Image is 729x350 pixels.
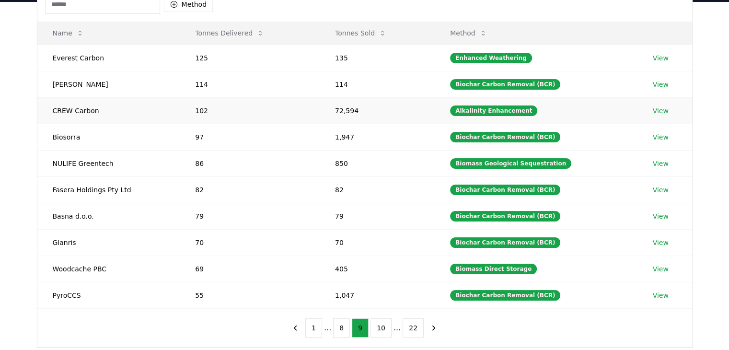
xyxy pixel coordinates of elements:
[45,23,92,43] button: Name
[450,185,560,195] div: Biochar Carbon Removal (BCR)
[442,23,495,43] button: Method
[37,124,180,150] td: Biosorra
[37,229,180,256] td: Glanris
[180,256,320,282] td: 69
[320,71,435,97] td: 114
[450,264,537,274] div: Biomass Direct Storage
[180,150,320,176] td: 86
[652,53,668,63] a: View
[324,322,331,334] li: ...
[320,150,435,176] td: 850
[180,97,320,124] td: 102
[180,282,320,308] td: 55
[37,282,180,308] td: PyroCCS
[320,97,435,124] td: 72,594
[450,237,560,248] div: Biochar Carbon Removal (BCR)
[450,211,560,222] div: Biochar Carbon Removal (BCR)
[180,124,320,150] td: 97
[652,106,668,116] a: View
[450,79,560,90] div: Biochar Carbon Removal (BCR)
[320,176,435,203] td: 82
[320,282,435,308] td: 1,047
[450,158,571,169] div: Biomass Geological Sequestration
[652,132,668,142] a: View
[180,229,320,256] td: 70
[652,185,668,195] a: View
[37,97,180,124] td: CREW Carbon
[652,238,668,247] a: View
[426,318,442,338] button: next page
[37,256,180,282] td: Woodcache PBC
[37,150,180,176] td: NULIFE Greentech
[370,318,392,338] button: 10
[287,318,303,338] button: previous page
[652,80,668,89] a: View
[320,45,435,71] td: 135
[652,264,668,274] a: View
[37,45,180,71] td: Everest Carbon
[652,211,668,221] a: View
[403,318,424,338] button: 22
[652,291,668,300] a: View
[320,124,435,150] td: 1,947
[450,290,560,301] div: Biochar Carbon Removal (BCR)
[320,203,435,229] td: 79
[352,318,369,338] button: 9
[320,229,435,256] td: 70
[180,203,320,229] td: 79
[180,71,320,97] td: 114
[37,71,180,97] td: [PERSON_NAME]
[450,53,532,63] div: Enhanced Weathering
[180,176,320,203] td: 82
[327,23,394,43] button: Tonnes Sold
[450,105,537,116] div: Alkalinity Enhancement
[652,159,668,168] a: View
[37,203,180,229] td: Basna d.o.o.
[333,318,350,338] button: 8
[37,176,180,203] td: Fasera Holdings Pty Ltd
[187,23,272,43] button: Tonnes Delivered
[320,256,435,282] td: 405
[305,318,322,338] button: 1
[180,45,320,71] td: 125
[393,322,401,334] li: ...
[450,132,560,142] div: Biochar Carbon Removal (BCR)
